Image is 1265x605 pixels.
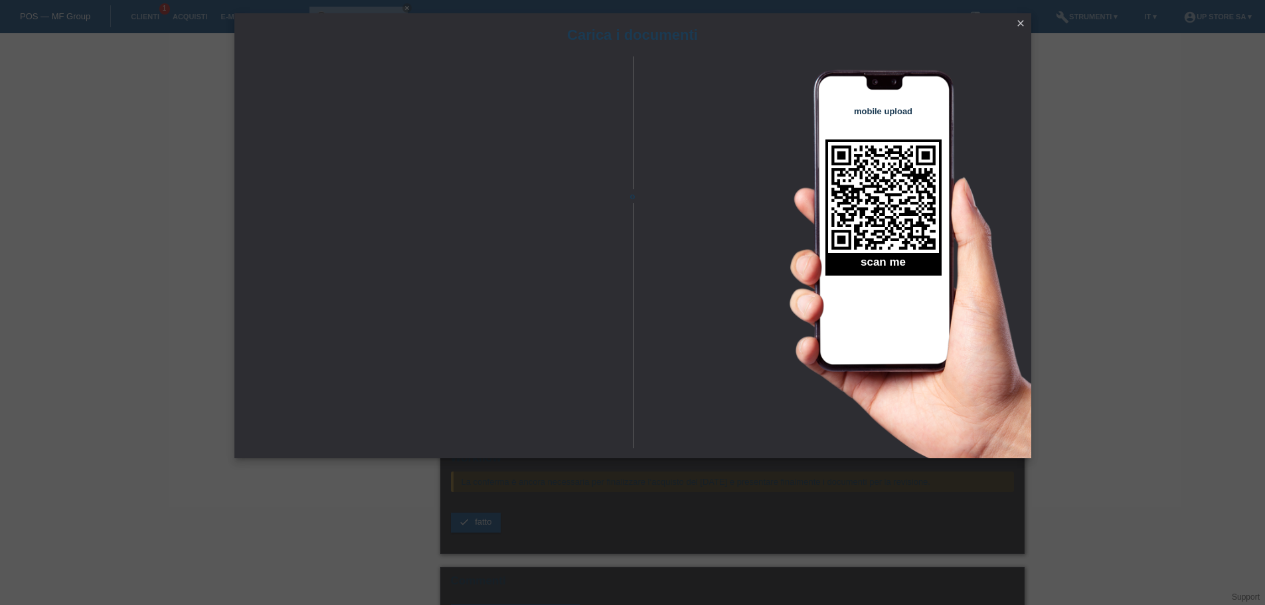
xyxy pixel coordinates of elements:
[1015,18,1026,29] i: close
[825,106,942,116] h4: mobile upload
[610,189,656,203] span: o
[1012,17,1029,32] a: close
[234,27,1031,43] h1: Carica i documenti
[254,90,610,422] iframe: Upload
[825,256,942,276] h2: scan me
